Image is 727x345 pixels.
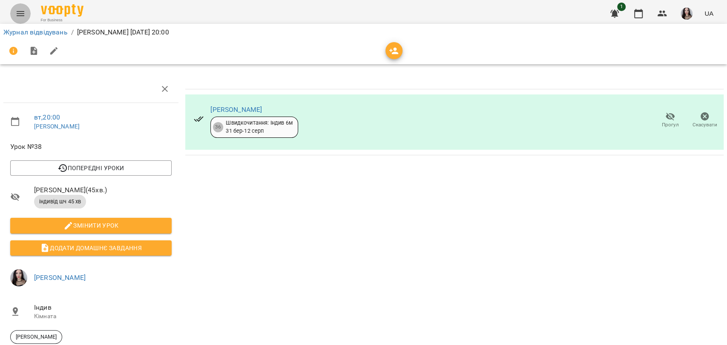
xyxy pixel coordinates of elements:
a: [PERSON_NAME] [34,123,80,130]
a: вт , 20:00 [34,113,60,121]
span: UA [704,9,713,18]
span: For Business [41,17,83,23]
img: Voopty Logo [41,4,83,17]
p: [PERSON_NAME] [DATE] 20:00 [77,27,169,37]
button: Menu [10,3,31,24]
img: 23d2127efeede578f11da5c146792859.jpg [10,269,27,286]
a: Журнал відвідувань [3,28,68,36]
span: Скасувати [693,121,717,128]
div: [PERSON_NAME] [10,330,62,344]
li: / [71,27,74,37]
span: Змінити урок [17,220,165,231]
div: 36 [213,122,223,132]
span: Урок №38 [10,142,172,152]
nav: breadcrumb [3,27,724,37]
a: [PERSON_NAME] [34,274,86,282]
div: Швидкочитання: Індив 6м 31 бер - 12 серп [226,119,292,135]
img: 23d2127efeede578f11da5c146792859.jpg [681,8,693,20]
p: Кімната [34,312,172,321]
span: 1 [617,3,626,11]
button: Скасувати [687,108,722,132]
button: Прогул [653,108,687,132]
span: Додати домашнє завдання [17,243,165,253]
button: Попередні уроки [10,160,172,176]
span: Індив [34,302,172,313]
span: [PERSON_NAME] [11,333,62,341]
button: UA [701,6,717,21]
span: Прогул [662,121,679,128]
button: Додати домашнє завдання [10,240,172,256]
span: індивід шч 45 хв [34,198,86,205]
span: Попередні уроки [17,163,165,173]
span: [PERSON_NAME] ( 45 хв. ) [34,185,172,195]
button: Змінити урок [10,218,172,233]
a: [PERSON_NAME] [210,105,262,114]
